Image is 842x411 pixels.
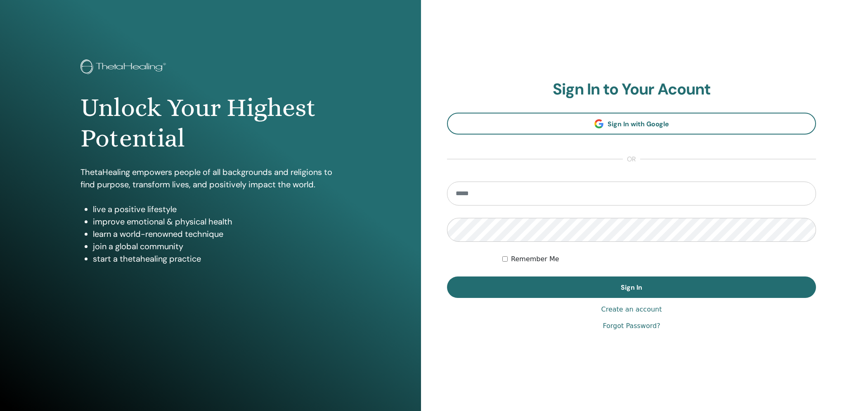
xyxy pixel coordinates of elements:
[447,276,816,298] button: Sign In
[447,80,816,99] h2: Sign In to Your Acount
[502,254,816,264] div: Keep me authenticated indefinitely or until I manually logout
[601,305,662,314] a: Create an account
[80,166,341,191] p: ThetaHealing empowers people of all backgrounds and religions to find purpose, transform lives, a...
[623,154,640,164] span: or
[93,228,341,240] li: learn a world-renowned technique
[511,254,559,264] label: Remember Me
[93,240,341,253] li: join a global community
[93,203,341,215] li: live a positive lifestyle
[447,113,816,135] a: Sign In with Google
[80,92,341,154] h1: Unlock Your Highest Potential
[608,120,669,128] span: Sign In with Google
[93,215,341,228] li: improve emotional & physical health
[93,253,341,265] li: start a thetahealing practice
[603,321,660,331] a: Forgot Password?
[621,283,642,292] span: Sign In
